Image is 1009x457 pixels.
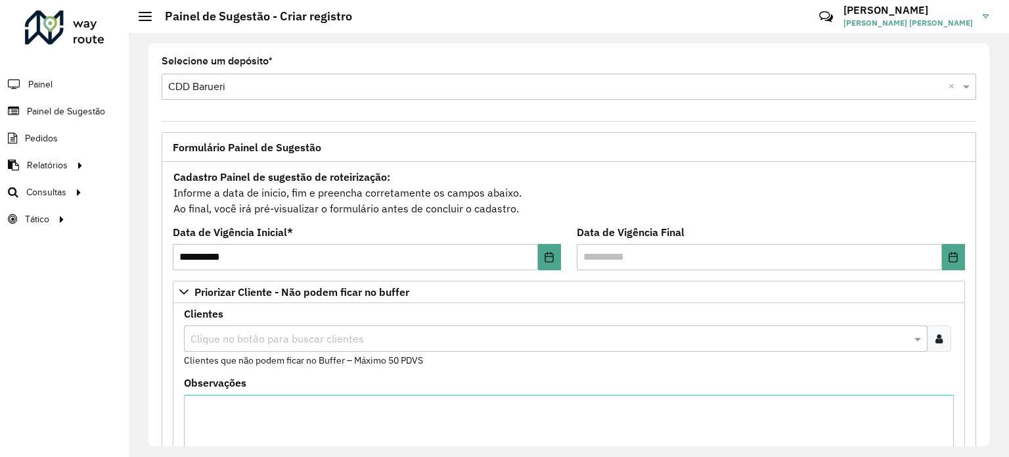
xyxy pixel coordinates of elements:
[184,306,223,322] label: Clientes
[173,224,293,240] label: Data de Vigência Inicial
[194,287,409,297] span: Priorizar Cliente - Não podem ficar no buffer
[942,244,965,270] button: Choose Date
[162,53,273,69] label: Selecione um depósito
[27,105,105,118] span: Painel de Sugestão
[173,168,965,217] div: Informe a data de inicio, fim e preencha corretamente os campos abaixo. Ao final, você irá pré-vi...
[25,212,49,226] span: Tático
[25,132,58,145] span: Pedidos
[812,3,840,31] a: Contato Rápido
[26,185,66,199] span: Consultas
[27,158,68,172] span: Relatórios
[538,244,561,270] button: Choose Date
[173,170,390,183] strong: Cadastro Painel de sugestão de roteirização:
[184,354,423,366] small: Clientes que não podem ficar no Buffer – Máximo 50 PDVS
[152,9,352,24] h2: Painel de Sugestão - Criar registro
[577,224,684,240] label: Data de Vigência Final
[173,281,965,303] a: Priorizar Cliente - Não podem ficar no buffer
[184,375,246,391] label: Observações
[843,17,973,29] span: [PERSON_NAME] [PERSON_NAME]
[28,78,53,91] span: Painel
[843,4,973,16] h3: [PERSON_NAME]
[173,142,321,153] span: Formulário Painel de Sugestão
[949,79,960,95] span: Clear all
